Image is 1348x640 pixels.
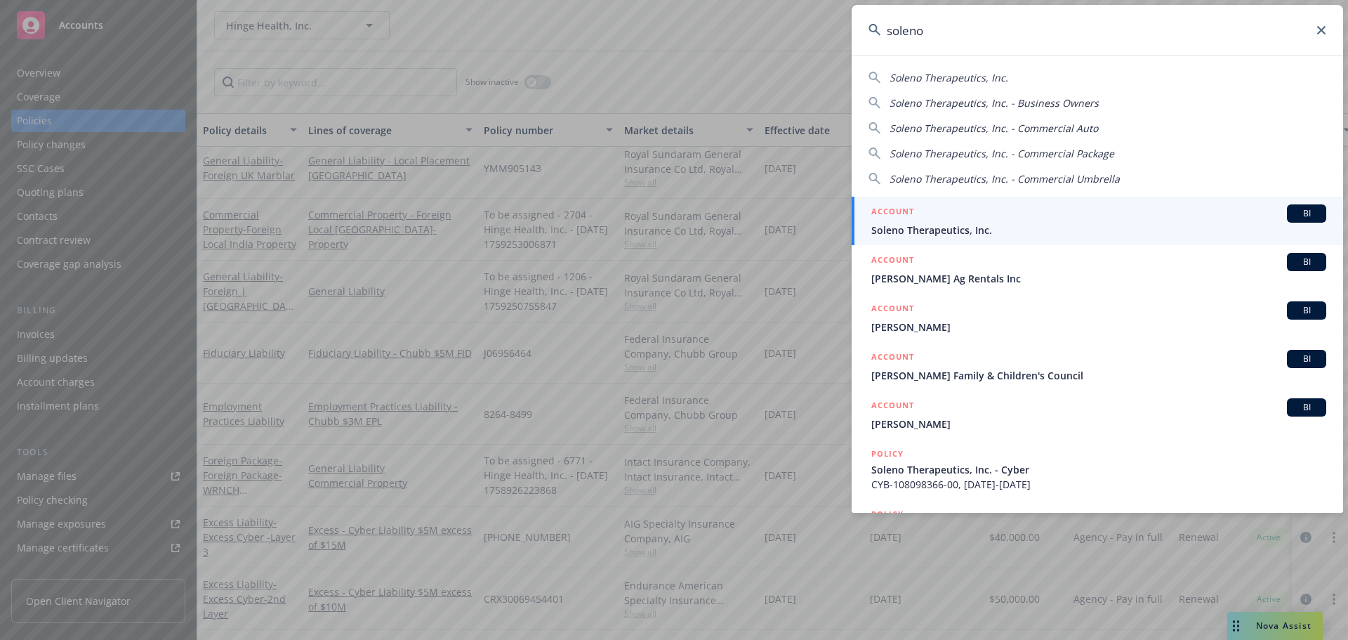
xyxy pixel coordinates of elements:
h5: POLICY [871,507,904,521]
h5: ACCOUNT [871,301,914,318]
span: Soleno Therapeutics, Inc. [871,223,1326,237]
span: Soleno Therapeutics, Inc. - Business Owners [890,96,1099,110]
a: POLICY [852,499,1343,560]
span: Soleno Therapeutics, Inc. - Commercial Auto [890,122,1098,135]
span: Soleno Therapeutics, Inc. [890,71,1008,84]
a: ACCOUNTBI[PERSON_NAME] Family & Children's Council [852,342,1343,391]
span: Soleno Therapeutics, Inc. - Cyber [871,462,1326,477]
a: POLICYSoleno Therapeutics, Inc. - CyberCYB-108098366-00, [DATE]-[DATE] [852,439,1343,499]
span: [PERSON_NAME] Ag Rentals Inc [871,271,1326,286]
h5: ACCOUNT [871,350,914,367]
span: BI [1293,304,1321,317]
span: [PERSON_NAME] [871,320,1326,334]
h5: ACCOUNT [871,398,914,415]
span: BI [1293,353,1321,365]
a: ACCOUNTBI[PERSON_NAME] [852,294,1343,342]
span: Soleno Therapeutics, Inc. - Commercial Package [890,147,1114,160]
span: BI [1293,401,1321,414]
a: ACCOUNTBI[PERSON_NAME] Ag Rentals Inc [852,245,1343,294]
span: [PERSON_NAME] [871,417,1326,431]
h5: ACCOUNT [871,204,914,221]
h5: ACCOUNT [871,253,914,270]
input: Search... [852,5,1343,55]
h5: POLICY [871,447,904,461]
span: BI [1293,207,1321,220]
span: [PERSON_NAME] Family & Children's Council [871,368,1326,383]
a: ACCOUNTBI[PERSON_NAME] [852,391,1343,439]
span: Soleno Therapeutics, Inc. - Commercial Umbrella [890,172,1120,185]
span: BI [1293,256,1321,268]
span: CYB-108098366-00, [DATE]-[DATE] [871,477,1326,492]
a: ACCOUNTBISoleno Therapeutics, Inc. [852,197,1343,245]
